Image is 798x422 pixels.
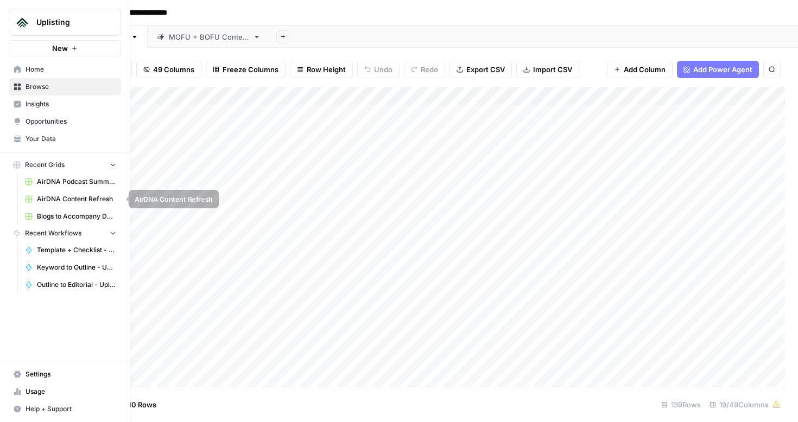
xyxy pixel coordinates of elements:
[624,64,666,75] span: Add Column
[26,369,116,379] span: Settings
[20,173,121,190] a: AirDNA Podcast Summary Grid
[9,40,121,56] button: New
[20,276,121,293] a: Outline to Editorial - Uplisting
[9,95,121,113] a: Insights
[307,64,346,75] span: Row Height
[516,61,579,78] button: Import CSV
[9,366,121,383] a: Settings
[20,241,121,259] a: Template + Checklist - Keyword to Outline
[9,9,121,36] button: Workspace: Uplisting
[290,61,353,78] button: Row Height
[9,400,121,418] button: Help + Support
[25,228,81,238] span: Recent Workflows
[169,31,249,42] div: MOFU + BOFU Content
[36,17,102,28] span: Uplisting
[421,64,438,75] span: Redo
[37,245,116,255] span: Template + Checklist - Keyword to Outline
[374,64,392,75] span: Undo
[20,190,121,208] a: AirDNA Content Refresh
[657,396,705,413] div: 139 Rows
[466,64,505,75] span: Export CSV
[404,61,445,78] button: Redo
[206,61,286,78] button: Freeze Columns
[693,64,752,75] span: Add Power Agent
[37,280,116,290] span: Outline to Editorial - Uplisting
[357,61,400,78] button: Undo
[148,26,270,48] a: MOFU + BOFU Content
[113,399,156,410] span: Add 10 Rows
[9,130,121,148] a: Your Data
[37,194,116,204] span: AirDNA Content Refresh
[26,404,116,414] span: Help + Support
[607,61,673,78] button: Add Column
[20,208,121,225] a: Blogs to Accompany Downloadables
[136,61,201,78] button: 49 Columns
[9,383,121,400] a: Usage
[9,78,121,95] a: Browse
[12,12,32,32] img: Uplisting Logo
[223,64,278,75] span: Freeze Columns
[26,387,116,397] span: Usage
[449,61,512,78] button: Export CSV
[25,160,65,170] span: Recent Grids
[37,177,116,187] span: AirDNA Podcast Summary Grid
[533,64,572,75] span: Import CSV
[9,225,121,241] button: Recent Workflows
[26,117,116,126] span: Opportunities
[37,212,116,221] span: Blogs to Accompany Downloadables
[153,64,194,75] span: 49 Columns
[9,113,121,130] a: Opportunities
[26,99,116,109] span: Insights
[20,259,121,276] a: Keyword to Outline - Uplisting
[705,396,785,413] div: 19/49 Columns
[26,82,116,92] span: Browse
[9,157,121,173] button: Recent Grids
[9,61,121,78] a: Home
[52,43,68,54] span: New
[677,61,759,78] button: Add Power Agent
[37,263,116,272] span: Keyword to Outline - Uplisting
[26,65,116,74] span: Home
[26,134,116,144] span: Your Data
